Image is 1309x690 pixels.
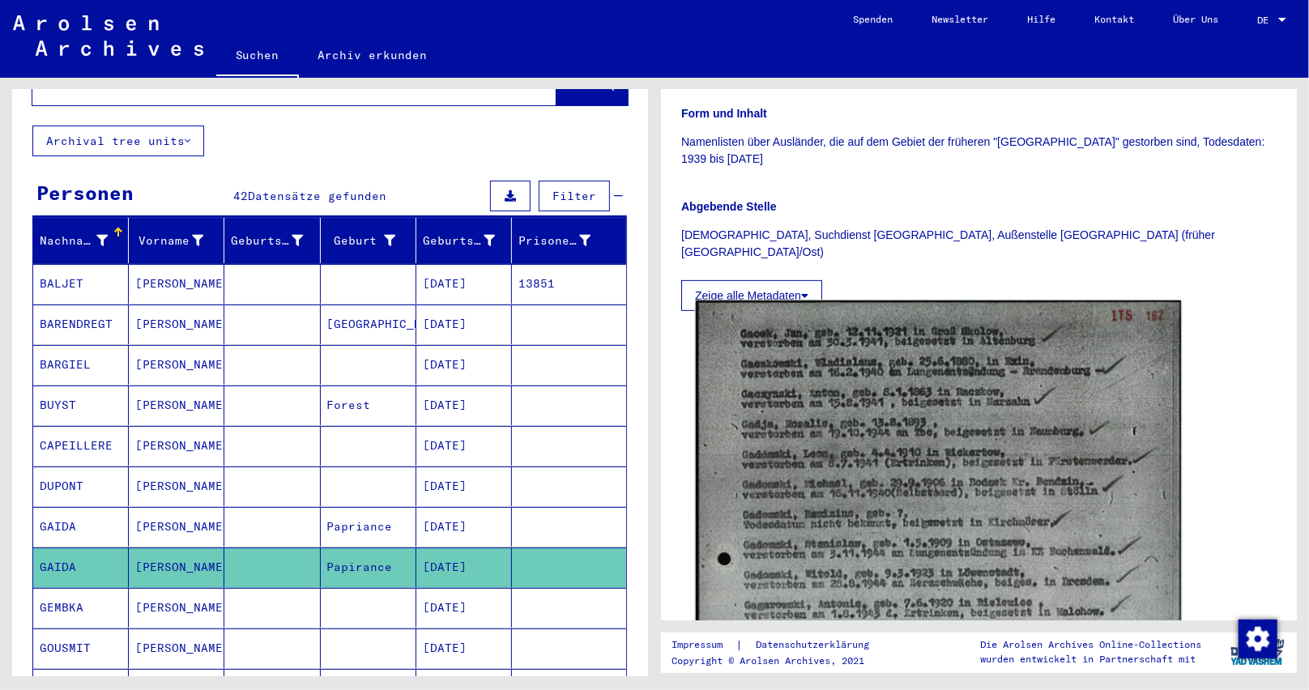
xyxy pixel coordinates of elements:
[33,385,129,425] mat-cell: BUYST
[129,218,224,263] mat-header-cell: Vorname
[129,466,224,506] mat-cell: [PERSON_NAME]
[552,189,596,203] span: Filter
[980,652,1201,667] p: wurden entwickelt in Partnerschaft mit
[321,218,416,263] mat-header-cell: Geburt‏
[321,547,416,587] mat-cell: Papirance
[216,36,299,78] a: Suchen
[321,507,416,547] mat-cell: Papriance
[13,15,203,56] img: Arolsen_neg.svg
[1239,620,1277,658] img: Zustimmung ändern
[416,218,512,263] mat-header-cell: Geburtsdatum
[416,426,512,466] mat-cell: [DATE]
[681,227,1277,261] p: [DEMOGRAPHIC_DATA], Suchdienst [GEOGRAPHIC_DATA], Außenstelle [GEOGRAPHIC_DATA] (früher [GEOGRAPH...
[416,507,512,547] mat-cell: [DATE]
[681,107,767,120] b: Form und Inhalt
[672,654,889,668] p: Copyright © Arolsen Archives, 2021
[33,218,129,263] mat-header-cell: Nachname
[416,264,512,304] mat-cell: [DATE]
[321,305,416,344] mat-cell: [GEOGRAPHIC_DATA]
[33,507,129,547] mat-cell: GAIDA
[36,178,134,207] div: Personen
[416,466,512,506] mat-cell: [DATE]
[129,426,224,466] mat-cell: [PERSON_NAME]
[518,228,611,253] div: Prisoner #
[129,588,224,628] mat-cell: [PERSON_NAME]
[231,232,303,249] div: Geburtsname
[327,228,416,253] div: Geburt‏
[423,232,495,249] div: Geburtsdatum
[129,628,224,668] mat-cell: [PERSON_NAME]
[1227,632,1288,672] img: yv_logo.png
[129,264,224,304] mat-cell: [PERSON_NAME]
[33,547,129,587] mat-cell: GAIDA
[135,232,203,249] div: Vorname
[33,628,129,668] mat-cell: GOUSMIT
[1257,15,1275,26] span: DE
[33,466,129,506] mat-cell: DUPONT
[321,385,416,425] mat-cell: Forest
[129,507,224,547] mat-cell: [PERSON_NAME]
[224,218,320,263] mat-header-cell: Geburtsname
[33,345,129,385] mat-cell: BARGIEL
[33,588,129,628] mat-cell: GEMBKA
[416,345,512,385] mat-cell: [DATE]
[129,547,224,587] mat-cell: [PERSON_NAME]
[231,228,323,253] div: Geburtsname
[681,280,822,311] button: Zeige alle Metadaten
[33,426,129,466] mat-cell: CAPEILLERE
[40,232,108,249] div: Nachname
[512,218,626,263] mat-header-cell: Prisoner #
[248,189,386,203] span: Datensätze gefunden
[233,189,248,203] span: 42
[416,305,512,344] mat-cell: [DATE]
[416,385,512,425] mat-cell: [DATE]
[129,345,224,385] mat-cell: [PERSON_NAME]
[33,305,129,344] mat-cell: BARENDREGT
[416,628,512,668] mat-cell: [DATE]
[539,181,610,211] button: Filter
[518,232,591,249] div: Prisoner #
[129,385,224,425] mat-cell: [PERSON_NAME]
[135,228,224,253] div: Vorname
[416,547,512,587] mat-cell: [DATE]
[327,232,395,249] div: Geburt‏
[980,637,1201,652] p: Die Arolsen Archives Online-Collections
[32,126,204,156] button: Archival tree units
[416,588,512,628] mat-cell: [DATE]
[129,305,224,344] mat-cell: [PERSON_NAME]
[672,637,736,654] a: Impressum
[743,637,889,654] a: Datenschutzerklärung
[423,228,515,253] div: Geburtsdatum
[299,36,447,75] a: Archiv erkunden
[681,134,1277,168] p: Namenlisten über Ausländer, die auf dem Gebiet der früheren "[GEOGRAPHIC_DATA]" gestorben sind, T...
[681,200,776,213] b: Abgebende Stelle
[512,264,626,304] mat-cell: 13851
[1238,619,1277,658] div: Zustimmung ändern
[33,264,129,304] mat-cell: BALJET
[40,228,128,253] div: Nachname
[672,637,889,654] div: |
